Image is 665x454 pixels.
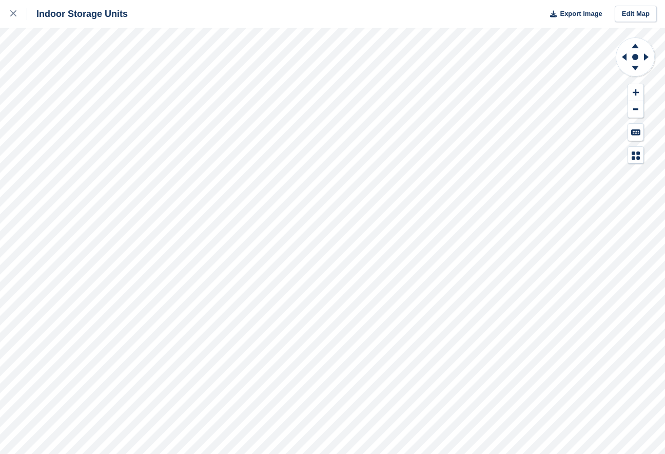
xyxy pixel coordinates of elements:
[628,84,643,101] button: Zoom In
[544,6,602,23] button: Export Image
[628,124,643,141] button: Keyboard Shortcuts
[628,147,643,164] button: Map Legend
[628,101,643,118] button: Zoom Out
[615,6,657,23] a: Edit Map
[27,8,128,20] div: Indoor Storage Units
[560,9,602,19] span: Export Image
